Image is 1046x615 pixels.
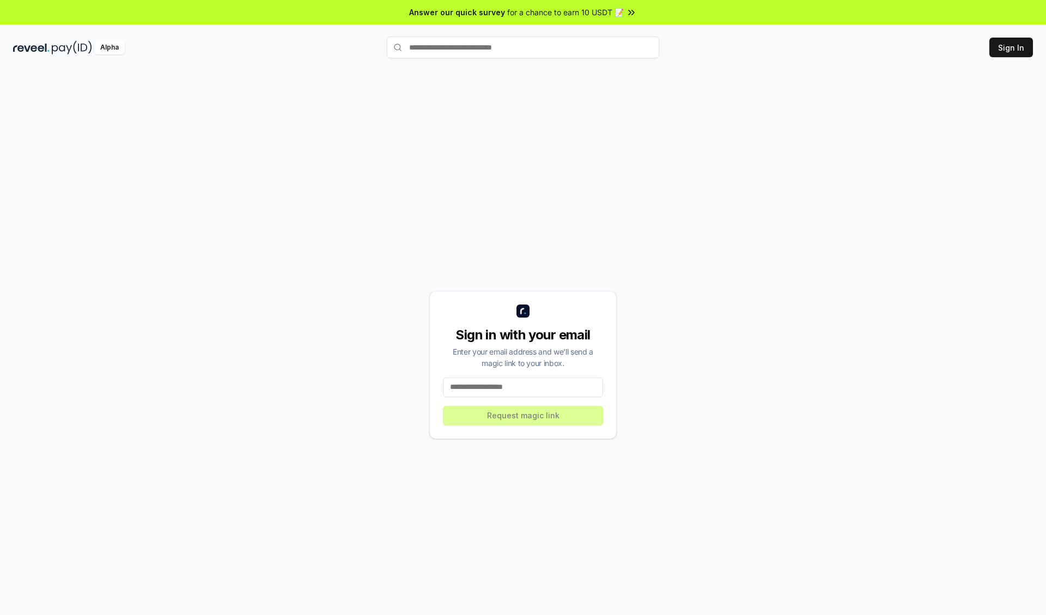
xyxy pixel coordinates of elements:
img: pay_id [52,41,92,54]
img: reveel_dark [13,41,50,54]
div: Enter your email address and we’ll send a magic link to your inbox. [443,346,603,369]
div: Sign in with your email [443,326,603,344]
img: logo_small [516,305,530,318]
span: Answer our quick survey [409,7,505,18]
span: for a chance to earn 10 USDT 📝 [507,7,624,18]
button: Sign In [989,38,1033,57]
div: Alpha [94,41,125,54]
